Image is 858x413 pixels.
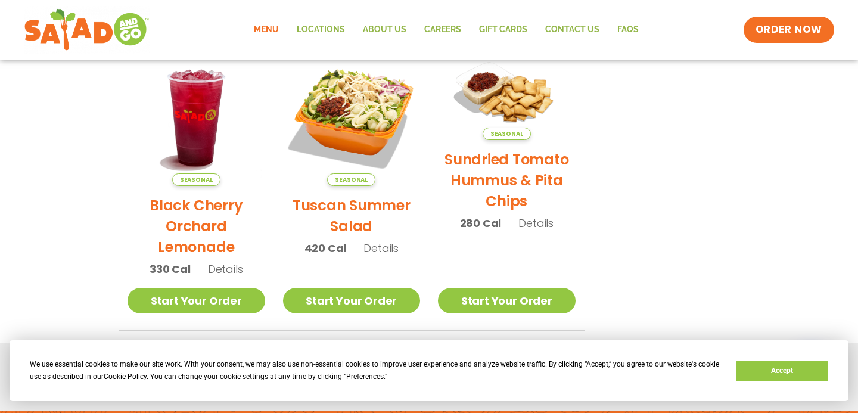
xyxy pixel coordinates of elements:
[30,358,722,383] div: We use essential cookies to make our site work. With your consent, we may also use non-essential ...
[172,173,220,186] span: Seasonal
[104,372,147,381] span: Cookie Policy
[438,49,576,141] img: Product photo for Sundried Tomato Hummus & Pita Chips
[483,128,531,140] span: Seasonal
[518,216,554,231] span: Details
[363,241,399,256] span: Details
[245,16,288,44] a: Menu
[438,288,576,313] a: Start Your Order
[304,240,347,256] span: 420 Cal
[283,288,421,313] a: Start Your Order
[283,49,421,187] img: Product photo for Tuscan Summer Salad
[128,49,265,187] img: Product photo for Black Cherry Orchard Lemonade
[415,16,470,44] a: Careers
[245,16,648,44] nav: Menu
[470,16,536,44] a: GIFT CARDS
[346,372,384,381] span: Preferences
[283,195,421,237] h2: Tuscan Summer Salad
[288,16,354,44] a: Locations
[10,340,848,401] div: Cookie Consent Prompt
[128,288,265,313] a: Start Your Order
[208,262,243,277] span: Details
[460,215,502,231] span: 280 Cal
[128,195,265,257] h2: Black Cherry Orchard Lemonade
[24,6,150,54] img: new-SAG-logo-768×292
[608,16,648,44] a: FAQs
[327,173,375,186] span: Seasonal
[736,361,828,381] button: Accept
[536,16,608,44] a: Contact Us
[756,23,822,37] span: ORDER NOW
[354,16,415,44] a: About Us
[744,17,834,43] a: ORDER NOW
[150,261,191,277] span: 330 Cal
[438,149,576,212] h2: Sundried Tomato Hummus & Pita Chips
